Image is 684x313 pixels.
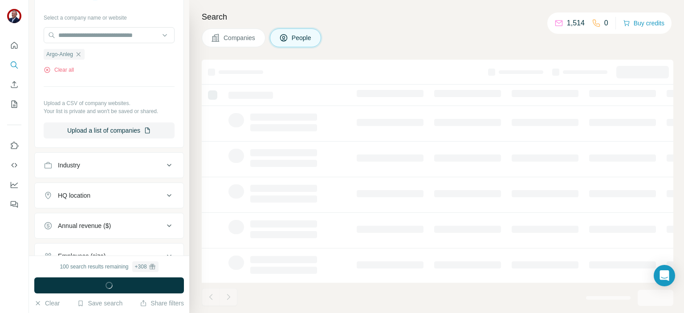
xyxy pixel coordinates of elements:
[7,196,21,212] button: Feedback
[202,11,673,23] h4: Search
[7,37,21,53] button: Quick start
[604,18,608,28] p: 0
[44,122,175,138] button: Upload a list of companies
[623,17,664,29] button: Buy credits
[654,265,675,286] div: Open Intercom Messenger
[567,18,585,28] p: 1,514
[44,66,74,74] button: Clear all
[135,263,147,271] div: + 308
[44,107,175,115] p: Your list is private and won't be saved or shared.
[292,33,312,42] span: People
[34,299,60,308] button: Clear
[44,10,175,22] div: Select a company name or website
[35,215,183,236] button: Annual revenue ($)
[7,177,21,193] button: Dashboard
[35,245,183,267] button: Employees (size)
[44,99,175,107] p: Upload a CSV of company websites.
[35,185,183,206] button: HQ location
[7,57,21,73] button: Search
[7,157,21,173] button: Use Surfe API
[7,9,21,23] img: Avatar
[58,221,111,230] div: Annual revenue ($)
[60,261,158,272] div: 100 search results remaining
[35,154,183,176] button: Industry
[224,33,256,42] span: Companies
[7,138,21,154] button: Use Surfe on LinkedIn
[7,77,21,93] button: Enrich CSV
[77,299,122,308] button: Save search
[140,299,184,308] button: Share filters
[58,161,80,170] div: Industry
[58,252,106,260] div: Employees (size)
[7,96,21,112] button: My lists
[58,191,90,200] div: HQ location
[46,50,73,58] span: Argo-Anleg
